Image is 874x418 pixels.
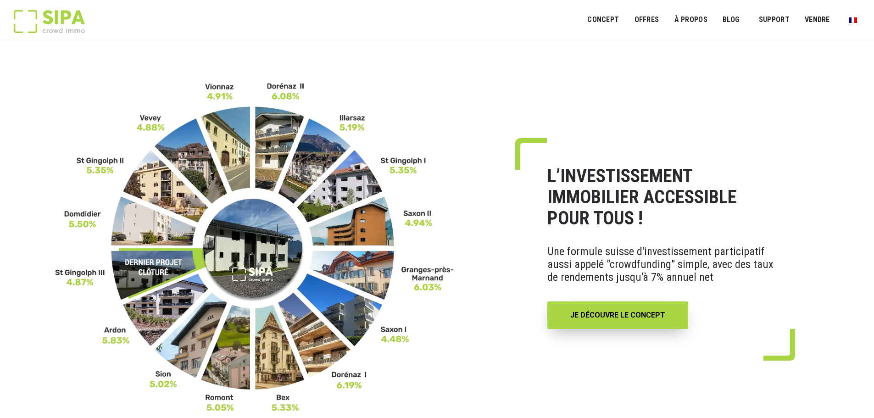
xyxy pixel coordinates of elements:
[843,11,863,28] a: Passer à
[547,238,775,290] p: Une formule suisse d'investissement participatif aussi appelé "crowdfunding" simple, avec des tau...
[587,8,860,31] nav: Menu principal
[668,10,713,30] a: À PROPOS
[547,166,775,229] h1: L’INVESTISSEMENT IMMOBILIER ACCESSIBLE POUR TOUS !
[799,10,836,30] a: VENDRE
[849,17,857,23] img: Français
[717,10,746,30] a: Blog
[581,10,625,30] a: Concept
[628,10,665,30] a: OFFRES
[753,10,796,30] a: SUPPORT
[55,82,454,412] img: FR-_3__11zon
[547,301,688,329] a: JE DÉCOUVRE LE CONCEPT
